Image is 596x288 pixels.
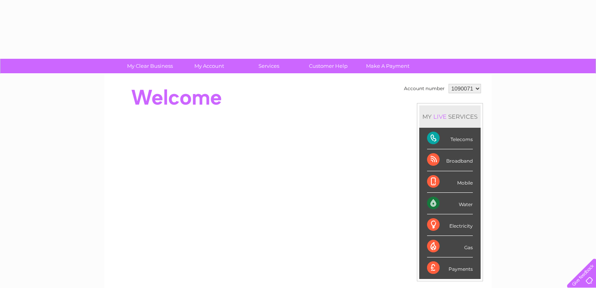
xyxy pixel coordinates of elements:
[118,59,182,73] a: My Clear Business
[402,82,447,95] td: Account number
[427,171,473,193] div: Mobile
[427,193,473,214] div: Water
[419,105,481,128] div: MY SERVICES
[427,257,473,279] div: Payments
[177,59,242,73] a: My Account
[427,149,473,171] div: Broadband
[432,113,448,120] div: LIVE
[355,59,420,73] a: Make A Payment
[427,214,473,236] div: Electricity
[427,236,473,257] div: Gas
[296,59,361,73] a: Customer Help
[237,59,301,73] a: Services
[427,128,473,149] div: Telecoms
